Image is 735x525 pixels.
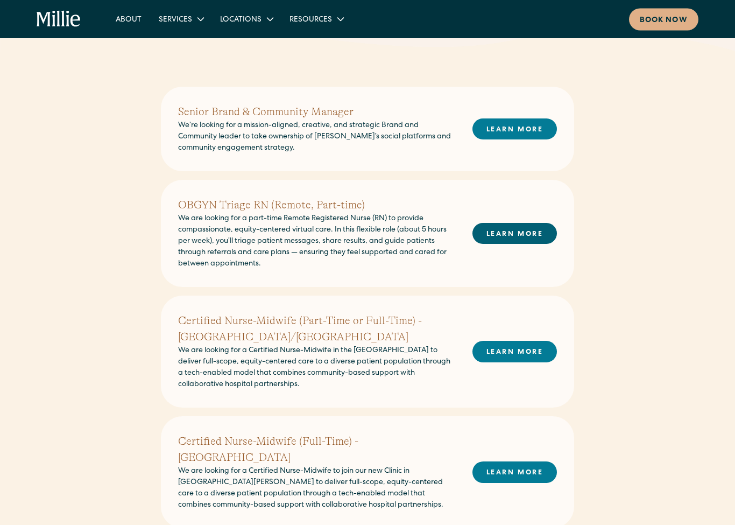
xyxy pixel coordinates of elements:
p: We are looking for a part-time Remote Registered Nurse (RN) to provide compassionate, equity-cent... [178,214,455,270]
div: Locations [220,15,262,26]
h2: OBGYN Triage RN (Remote, Part-time) [178,198,455,214]
div: Resources [289,15,332,26]
a: LEARN MORE [472,119,557,140]
div: Book now [640,15,688,26]
a: About [107,10,150,28]
a: Book now [629,9,698,31]
p: We are looking for a Certified Nurse-Midwife to join our new Clinic in [GEOGRAPHIC_DATA][PERSON_N... [178,466,455,512]
div: Locations [211,10,281,28]
h2: Certified Nurse-Midwife (Part-Time or Full-Time) - [GEOGRAPHIC_DATA]/[GEOGRAPHIC_DATA] [178,313,455,346]
div: Services [150,10,211,28]
a: LEARN MORE [472,462,557,483]
h2: Certified Nurse-Midwife (Full-Time) - [GEOGRAPHIC_DATA] [178,434,455,466]
div: Services [159,15,192,26]
a: LEARN MORE [472,341,557,362]
h2: Senior Brand & Community Manager [178,104,455,121]
p: We’re looking for a mission-aligned, creative, and strategic Brand and Community leader to take o... [178,121,455,155]
div: Resources [281,10,351,28]
a: LEARN MORE [472,223,557,244]
a: home [37,11,81,28]
p: We are looking for a Certified Nurse-Midwife in the [GEOGRAPHIC_DATA] to deliver full-scope, equi... [178,346,455,391]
